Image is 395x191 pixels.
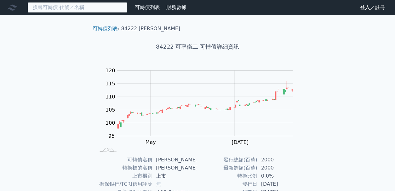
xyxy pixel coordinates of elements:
[102,68,302,145] g: Chart
[27,2,127,13] input: 搜尋可轉債 代號／名稱
[93,25,120,32] li: ›
[135,4,160,10] a: 可轉債列表
[257,156,300,164] td: 2000
[152,172,198,180] td: 上市
[121,25,180,32] li: 84222 [PERSON_NAME]
[198,180,257,188] td: 發行日
[152,156,198,164] td: [PERSON_NAME]
[152,164,198,172] td: [PERSON_NAME]
[95,180,152,188] td: 擔保銀行/TCRI信用評等
[106,107,115,113] tspan: 105
[106,81,115,87] tspan: 115
[88,42,308,51] h1: 84222 可寧衛二 可轉債詳細資訊
[257,180,300,188] td: [DATE]
[146,139,156,145] tspan: May
[106,68,115,74] tspan: 120
[95,172,152,180] td: 上市櫃別
[198,172,257,180] td: 轉換比例
[257,172,300,180] td: 0.0%
[106,120,115,126] tspan: 100
[231,139,248,145] tspan: [DATE]
[257,164,300,172] td: 2000
[108,133,115,139] tspan: 95
[106,94,115,100] tspan: 110
[198,156,257,164] td: 發行總額(百萬)
[95,156,152,164] td: 可轉債名稱
[355,2,390,12] a: 登入／註冊
[95,164,152,172] td: 轉換標的名稱
[166,4,186,10] a: 財務數據
[93,26,118,31] a: 可轉債列表
[198,164,257,172] td: 最新餘額(百萬)
[156,181,161,187] span: 無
